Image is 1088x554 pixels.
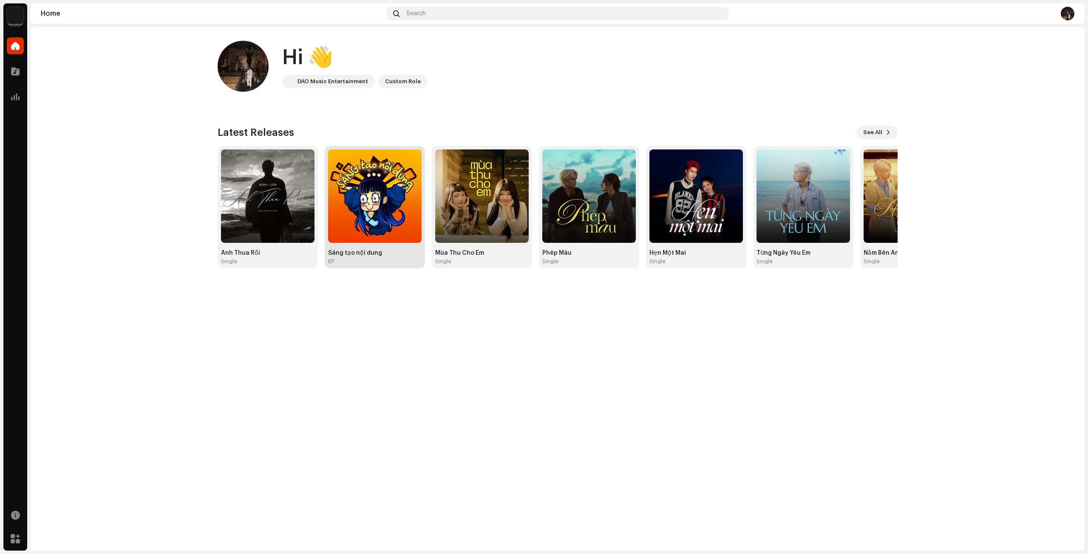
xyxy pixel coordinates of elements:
div: Custom Role [385,76,421,87]
div: Hi 👋 [282,44,428,71]
div: Single [756,258,773,265]
div: Anh Thua Rồi [221,250,314,256]
img: 1ea486f8-5a1b-492b-9b92-1abc3901ebc3 [864,149,957,243]
div: Mùa Thu Cho Em [435,250,529,256]
div: Sáng tạo nội dung [328,250,422,256]
div: DAO Music Entertainment [297,76,368,87]
div: Từng Ngày Yêu Em [756,250,850,256]
img: 166dcd5d-ffb4-43a0-8f57-9b649d07c371 [221,149,314,243]
img: 7dbdee4b-28e7-4f61-ba69-fe0a9a8cf37f [649,149,743,243]
div: Nằm Bên Anh [864,250,957,256]
h3: Latest Releases [218,126,294,139]
img: 76e35660-c1c7-4f61-ac9e-76e2af66a330 [284,76,294,87]
div: Single [864,258,880,265]
div: Single [649,258,666,265]
img: b3d47c42-04c1-47bc-912c-b2f554183fd1 [756,149,850,243]
img: 5ee2325c-0870-4e39-8a58-575db72613f9 [328,149,422,243]
span: See All [863,124,882,141]
img: 80d4553b-db72-4141-ab10-a8b2c0ec5c9d [218,41,269,92]
img: a5309f9a-9305-439c-8dd4-4fef86f3e0b8 [435,149,529,243]
img: 76e35660-c1c7-4f61-ac9e-76e2af66a330 [7,7,24,24]
div: Single [435,258,451,265]
span: Search [406,10,426,17]
div: Hẹn Một Mai [649,250,743,256]
div: Single [221,258,237,265]
button: See All [856,126,898,139]
img: 0ec8875b-20c1-4b89-ba61-aaeb1dcae837 [542,149,636,243]
div: Phép Màu [542,250,636,256]
div: EP [328,258,334,265]
div: Single [542,258,558,265]
img: 80d4553b-db72-4141-ab10-a8b2c0ec5c9d [1061,7,1074,20]
div: Home [41,10,383,17]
